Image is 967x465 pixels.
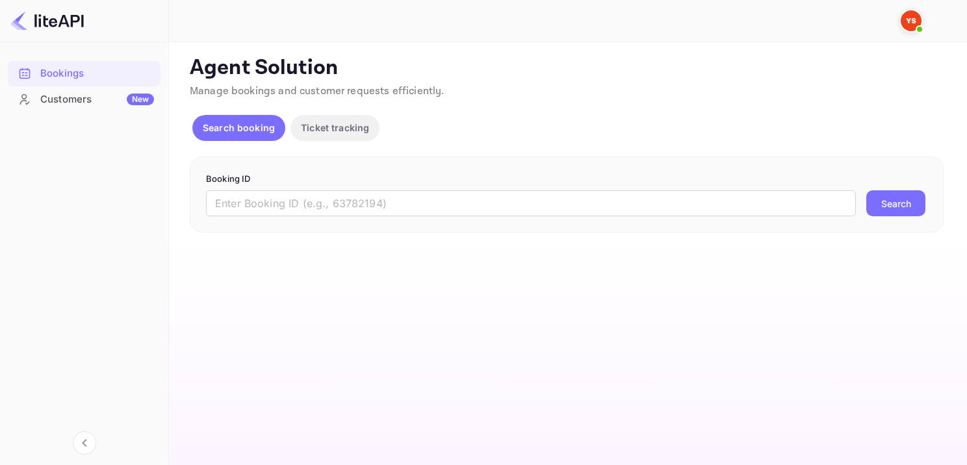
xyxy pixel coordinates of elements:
[73,431,96,455] button: Collapse navigation
[40,92,154,107] div: Customers
[301,121,369,134] p: Ticket tracking
[206,173,927,186] p: Booking ID
[8,61,161,86] div: Bookings
[901,10,922,31] img: Yandex Support
[40,66,154,81] div: Bookings
[866,190,925,216] button: Search
[8,87,161,112] div: CustomersNew
[127,94,154,105] div: New
[206,190,856,216] input: Enter Booking ID (e.g., 63782194)
[190,55,944,81] p: Agent Solution
[8,87,161,111] a: CustomersNew
[10,10,84,31] img: LiteAPI logo
[8,61,161,85] a: Bookings
[190,84,445,98] span: Manage bookings and customer requests efficiently.
[203,121,275,134] p: Search booking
